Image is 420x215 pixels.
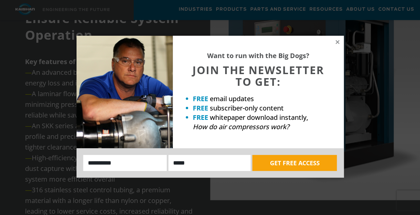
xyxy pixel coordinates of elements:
[210,94,254,103] span: email updates
[210,103,284,113] span: subscriber-only content
[168,155,251,171] input: Email
[193,103,208,113] strong: FREE
[192,63,324,89] span: JOIN THE NEWSLETTER TO GET:
[334,39,340,45] button: Close
[193,94,208,103] strong: FREE
[210,113,308,122] span: whitepaper download instantly,
[193,122,289,131] em: How do air compressors work?
[83,155,167,171] input: Name:
[207,51,309,60] strong: Want to run with the Big Dogs?
[252,155,337,171] button: GET FREE ACCESS
[193,113,208,122] strong: FREE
